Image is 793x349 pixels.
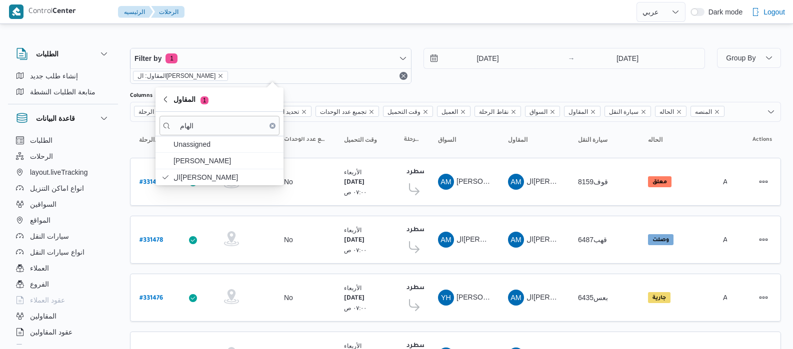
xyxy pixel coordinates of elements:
small: الأربعاء [344,227,361,233]
span: المقاول: الهامي محمد خالد علي [133,71,228,81]
span: YH [441,290,451,306]
div: قاعدة البيانات [8,132,118,349]
span: نقاط الرحلة [474,106,520,117]
span: AM [510,232,521,248]
button: Remove وقت التحميل from selection in this group [422,109,428,115]
button: Group By [717,48,781,68]
small: الأربعاء [344,169,361,175]
span: رقم الرحلة [138,106,165,117]
button: عقود المقاولين [12,324,114,340]
span: عقود المقاولين [30,326,72,338]
span: [PERSON_NAME] [173,155,277,167]
span: العميل [441,106,458,117]
span: [PERSON_NAME] [456,177,514,185]
span: ال[PERSON_NAME] [173,171,277,183]
span: المقاولين [30,310,56,322]
span: الرحلات [30,150,53,162]
button: Remove المقاول from selection in this group [590,109,596,115]
b: Center [52,8,76,16]
span: الحاله [648,136,662,144]
button: Remove المنصه from selection in this group [714,109,720,115]
b: فرونت دور مسطرد [406,285,463,292]
span: الحاله [659,106,674,117]
div: Alhamai Muhammad Khald Ali [508,174,524,190]
b: وصلت [652,237,669,243]
div: No [284,235,293,244]
span: المقاول: ال[PERSON_NAME] [137,71,215,80]
small: الأربعاء [344,285,361,291]
small: ٠٧:٠٠ ص [344,189,367,195]
b: [DATE] [344,237,364,244]
span: ال[PERSON_NAME] [526,177,591,185]
button: Remove تجميع عدد الوحدات from selection in this group [368,109,374,115]
span: تجميع عدد الوحدات [284,136,326,144]
button: سيارة النقل [574,132,634,148]
div: Yousf Hussain Hassan Yousf [438,290,454,306]
button: Filter by1 active filters [130,48,411,68]
button: المقاولين [12,308,114,324]
button: Logout [747,2,789,22]
b: معلق [652,179,667,185]
small: ٠٧:٠٠ ص [344,247,367,253]
span: الحاله [655,106,686,117]
input: Press the down key to open a popover containing a calendar. [578,48,677,68]
span: الفروع [30,278,49,290]
button: Actions [755,232,771,248]
button: Open list of options [767,108,775,116]
span: نقاط الرحلة [404,136,420,144]
span: Dark mode [704,8,742,16]
span: المقاول [508,136,527,144]
span: بعس6435 [578,294,608,302]
button: متابعة الطلبات النشطة [12,84,114,100]
span: عقود العملاء [30,294,65,306]
span: نقاط الرحلة [479,106,508,117]
b: فرونت دور مسطرد [406,227,463,234]
button: remove selected entity [217,73,223,79]
span: إنشاء طلب جديد [30,70,78,82]
b: # 331480 [139,179,164,186]
button: الطلبات [16,48,110,60]
b: [DATE] [344,179,364,186]
span: جارية [648,292,670,303]
span: وقت التحميل [387,106,420,117]
a: #331480 [139,175,164,189]
button: انواع اماكن التنزيل [12,180,114,196]
span: السواق [438,136,456,144]
button: الرحلات [151,6,184,18]
b: جارية [652,295,666,301]
span: وقت التحميل [383,106,433,117]
iframe: chat widget [10,309,42,339]
input: Press the down key to open a popover containing a calendar. [424,48,537,68]
span: ال[PERSON_NAME] [456,235,521,243]
button: رقم الرحلةSorted in descending order [135,132,175,148]
span: وقت التحميل [344,136,377,144]
h3: قاعدة البيانات [36,112,75,124]
button: Remove سيارة النقل from selection in this group [640,109,646,115]
h3: الطلبات [36,48,58,60]
span: سيارة النقل [604,106,651,117]
span: Actions [752,136,772,144]
button: layout.liveTracking [12,164,114,180]
span: Filter by [134,52,161,64]
span: AM [440,174,451,190]
button: انواع سيارات النقل [12,244,114,260]
div: Alhamai Muhammad Khald Ali [508,290,524,306]
span: AM [440,232,451,248]
button: عقود العملاء [12,292,114,308]
span: Admin [723,178,743,186]
span: 1 active filters [165,53,177,63]
button: الفروع [12,276,114,292]
span: Admin [723,294,743,302]
span: Logout [763,6,785,18]
span: Unassigned [173,138,277,150]
button: المقاول1 [155,87,283,112]
button: السواق [434,132,494,148]
button: المواقع [12,212,114,228]
label: Columns [130,92,152,100]
span: معلق [648,176,671,187]
button: وقت التحميل [340,132,390,148]
b: فرونت دور مسطرد [406,169,463,176]
input: search filters [159,116,279,135]
button: Clear input [269,123,275,129]
span: انواع سيارات النقل [30,246,84,258]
